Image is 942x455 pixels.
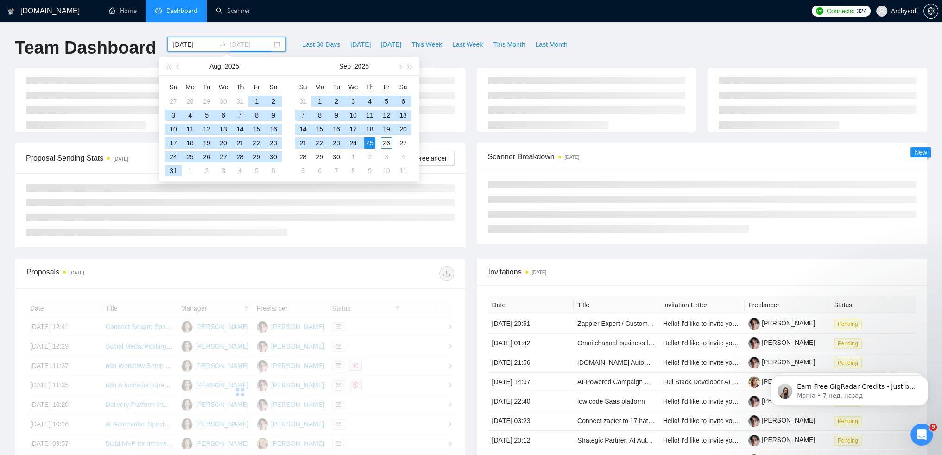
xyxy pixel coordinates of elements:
[348,110,359,121] div: 10
[251,151,262,162] div: 29
[265,150,282,164] td: 2025-08-30
[63,312,76,318] span: Чат
[348,124,359,135] div: 17
[265,94,282,108] td: 2025-08-02
[165,80,182,94] th: Su
[748,318,760,330] img: c1v-k4X7GFmevqHfK5tak7MlxtSbPKOl5OVbRf_VwZ8pGGqGO9DRwrYjEkkcHab-B3
[232,164,248,178] td: 2025-09-04
[924,7,938,15] span: setting
[331,137,342,149] div: 23
[168,151,179,162] div: 24
[659,296,745,314] th: Invitation Letter
[757,356,942,421] iframe: To enrich screen reader interactions, please activate Accessibility in Grammarly extension settings
[530,37,572,52] button: Last Month
[748,339,815,346] a: [PERSON_NAME]
[328,164,345,178] td: 2025-10-07
[168,137,179,149] div: 17
[201,124,212,135] div: 12
[361,122,378,136] td: 2025-09-18
[8,4,14,19] img: logo
[215,136,232,150] td: 2025-08-20
[168,124,179,135] div: 10
[311,164,328,178] td: 2025-10-06
[19,81,167,113] p: Чем мы можем помочь?
[311,136,328,150] td: 2025-09-22
[13,254,172,271] div: 👑 Laziza AI - Job Pre-Qualification
[331,110,342,121] div: 9
[364,96,375,107] div: 4
[232,136,248,150] td: 2025-08-21
[398,96,409,107] div: 6
[398,165,409,176] div: 11
[398,151,409,162] div: 4
[234,137,246,149] div: 21
[834,338,862,349] span: Pending
[361,164,378,178] td: 2025-10-09
[234,110,246,121] div: 7
[265,122,282,136] td: 2025-08-16
[577,320,664,327] a: Zappier Expert / Custom CRM
[364,137,375,149] div: 25
[40,36,160,44] p: Message from Mariia, sent 7 нед. назад
[268,151,279,162] div: 30
[198,80,215,94] th: Tu
[297,151,309,162] div: 28
[248,164,265,178] td: 2025-09-05
[182,122,198,136] td: 2025-08-11
[295,108,311,122] td: 2025-09-07
[331,124,342,135] div: 16
[488,266,916,278] span: Invitations
[297,37,345,52] button: Last 30 Days
[748,319,815,327] a: [PERSON_NAME]
[13,200,172,227] div: ✅ How To: Connect your agency to [DOMAIN_NAME]
[248,136,265,150] td: 2025-08-22
[165,108,182,122] td: 2025-08-03
[139,289,185,326] button: Помощь
[381,137,392,149] div: 26
[827,6,854,16] span: Connects:
[251,124,262,135] div: 15
[182,80,198,94] th: Mo
[328,94,345,108] td: 2025-09-02
[198,164,215,178] td: 2025-09-02
[198,136,215,150] td: 2025-08-19
[297,96,309,107] div: 31
[834,436,866,444] a: Pending
[184,110,196,121] div: 4
[155,7,162,14] span: dashboard
[748,417,815,424] a: [PERSON_NAME]
[929,424,937,431] span: 9
[364,110,375,121] div: 11
[302,39,340,50] span: Last 30 Days
[184,165,196,176] div: 1
[198,108,215,122] td: 2025-08-05
[219,41,226,48] span: to
[295,164,311,178] td: 2025-10-05
[182,150,198,164] td: 2025-08-25
[331,165,342,176] div: 7
[297,165,309,176] div: 5
[834,319,862,329] span: Pending
[339,57,351,75] button: Sep
[328,122,345,136] td: 2025-09-16
[9,125,176,169] div: Отправить сообщениеОбычно мы отвечаем в течение менее минуты
[268,110,279,121] div: 9
[565,155,579,160] time: [DATE]
[248,94,265,108] td: 2025-08-01
[395,122,411,136] td: 2025-09-20
[577,417,748,424] a: Connect zapier to 17 hats to allow automated text message
[361,94,378,108] td: 2025-09-04
[268,96,279,107] div: 2
[532,270,546,275] time: [DATE]
[215,80,232,94] th: We
[406,155,447,162] span: By Freelancer
[198,94,215,108] td: 2025-07-29
[364,165,375,176] div: 9
[395,150,411,164] td: 2025-10-04
[268,165,279,176] div: 6
[378,122,395,136] td: 2025-09-19
[834,417,866,424] a: Pending
[328,80,345,94] th: Tu
[348,165,359,176] div: 8
[345,164,361,178] td: 2025-10-08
